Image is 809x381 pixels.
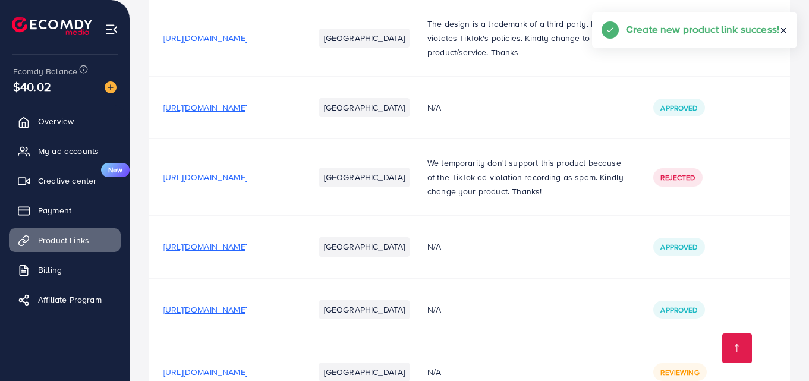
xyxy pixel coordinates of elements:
[105,81,117,93] img: image
[38,294,102,306] span: Affiliate Program
[163,102,247,114] span: [URL][DOMAIN_NAME]
[427,156,625,199] p: We temporarily don't support this product because of the TikTok ad violation recording as spam. K...
[427,17,625,59] p: The design is a trademark of a third party. It violates TikTok's policies. Kindly change to anoth...
[660,367,699,377] span: Reviewing
[427,102,441,114] span: N/A
[319,237,410,256] li: [GEOGRAPHIC_DATA]
[105,23,118,36] img: menu
[13,65,77,77] span: Ecomdy Balance
[319,168,410,187] li: [GEOGRAPHIC_DATA]
[319,300,410,319] li: [GEOGRAPHIC_DATA]
[427,241,441,253] span: N/A
[427,366,441,378] span: N/A
[9,109,121,133] a: Overview
[38,175,96,187] span: Creative center
[163,241,247,253] span: [URL][DOMAIN_NAME]
[9,288,121,311] a: Affiliate Program
[9,139,121,163] a: My ad accounts
[9,199,121,222] a: Payment
[12,17,92,35] img: logo
[319,29,410,48] li: [GEOGRAPHIC_DATA]
[9,258,121,282] a: Billing
[38,145,99,157] span: My ad accounts
[13,78,51,95] span: $40.02
[163,366,247,378] span: [URL][DOMAIN_NAME]
[319,98,410,117] li: [GEOGRAPHIC_DATA]
[549,51,800,372] iframe: Chat
[38,264,62,276] span: Billing
[38,115,74,127] span: Overview
[101,163,130,177] span: New
[163,304,247,316] span: [URL][DOMAIN_NAME]
[9,169,121,193] a: Creative centerNew
[427,304,441,316] span: N/A
[38,204,71,216] span: Payment
[163,171,247,183] span: [URL][DOMAIN_NAME]
[9,228,121,252] a: Product Links
[626,21,779,37] h5: Create new product link success!
[163,32,247,44] span: [URL][DOMAIN_NAME]
[38,234,89,246] span: Product Links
